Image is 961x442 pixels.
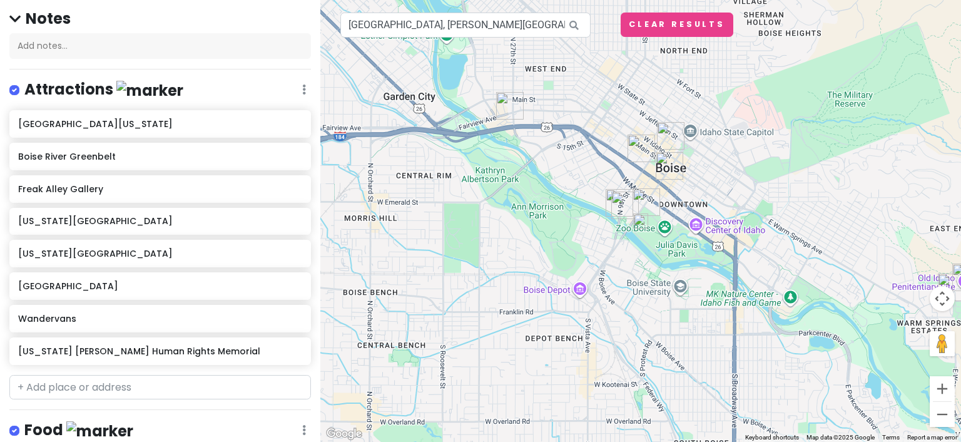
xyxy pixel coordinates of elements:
[340,13,591,38] input: Search a place
[116,81,183,100] img: marker
[18,118,302,130] h6: [GEOGRAPHIC_DATA][US_STATE]
[9,9,311,28] h4: Notes
[633,188,660,216] div: Idaho State Museum
[657,122,684,150] div: Freak Alley Gallery
[18,248,302,259] h6: [US_STATE][GEOGRAPHIC_DATA]
[496,92,524,120] div: Wandervans
[806,434,875,441] span: Map data ©2025 Google
[9,33,311,59] div: Add notes...
[611,192,639,219] div: Idaho Anne Frank Human Rights Memorial
[907,434,957,441] a: Report a map error
[18,346,302,357] h6: [US_STATE] [PERSON_NAME] Human Rights Memorial
[18,313,302,324] h6: Wandervans
[882,434,900,441] a: Terms (opens in new tab)
[745,433,799,442] button: Keyboard shortcuts
[9,375,311,400] input: + Add place or address
[930,331,955,356] button: Drag Pegman onto the map to open Street View
[24,420,133,441] h4: Food
[930,402,955,427] button: Zoom out
[323,426,365,442] img: Google
[24,80,183,100] h4: Attractions
[323,426,365,442] a: Open this area in Google Maps (opens a new window)
[656,152,683,180] div: Basque Museum and Cultural Center
[18,151,302,162] h6: Boise River Greenbelt
[66,421,133,441] img: marker
[18,215,302,227] h6: [US_STATE][GEOGRAPHIC_DATA]
[930,376,955,401] button: Zoom in
[628,135,655,162] div: Hotel 43
[18,280,302,292] h6: [GEOGRAPHIC_DATA]
[930,286,955,311] button: Map camera controls
[18,183,302,195] h6: Freak Alley Gallery
[621,13,733,37] button: Clear Results
[606,189,633,217] div: Boise River Greenbelt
